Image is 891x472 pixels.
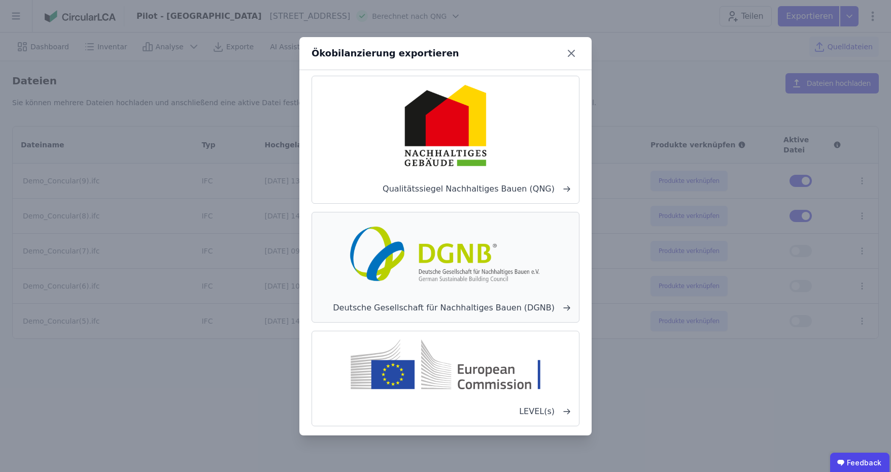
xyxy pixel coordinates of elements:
span: Qualitätssiegel Nachhaltiges Bauen (QNG) [320,183,571,195]
span: LEVEL(s) [320,405,571,418]
img: dgnb-1 [346,221,545,286]
span: Deutsche Gesellschaft für Nachhaltiges Bauen (DGNB) [320,302,571,314]
img: level-s [320,339,571,389]
div: Ökobilanzierung exportieren [312,46,459,60]
img: qng-1 [369,84,522,167]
